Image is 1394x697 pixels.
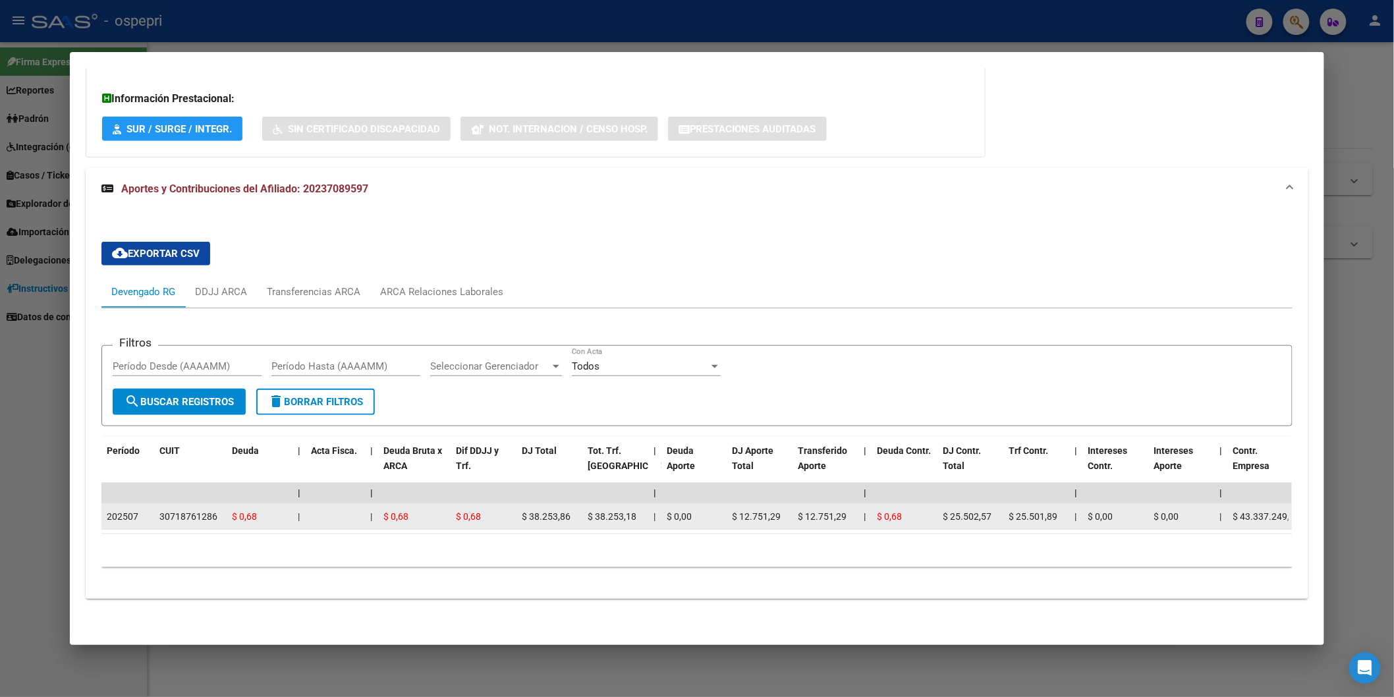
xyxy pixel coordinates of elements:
[943,511,992,522] span: $ 25.502,57
[572,360,599,372] span: Todos
[733,511,781,522] span: $ 12.751,29
[1009,511,1058,522] span: $ 25.501,89
[107,511,138,522] span: 202507
[121,182,368,195] span: Aportes y Contribuciones del Afiliado: 20237089597
[798,445,848,471] span: Transferido Aporte
[256,389,375,415] button: Borrar Filtros
[516,437,582,495] datatable-header-cell: DJ Total
[489,123,648,135] span: Not. Internacion / Censo Hosp.
[378,437,451,495] datatable-header-cell: Deuda Bruta x ARCA
[1233,445,1270,471] span: Contr. Empresa
[430,360,550,372] span: Seleccionar Gerenciador
[112,248,200,260] span: Exportar CSV
[1075,445,1078,456] span: |
[1349,652,1381,684] div: Open Intercom Messenger
[654,445,656,456] span: |
[1220,511,1222,522] span: |
[1220,445,1223,456] span: |
[267,285,360,299] div: Transferencias ARCA
[878,511,903,522] span: $ 0,68
[262,117,451,141] button: Sin Certificado Discapacidad
[1075,511,1077,522] span: |
[943,445,982,471] span: DJ Contr. Total
[1070,437,1083,495] datatable-header-cell: |
[1083,437,1149,495] datatable-header-cell: Intereses Contr.
[451,437,516,495] datatable-header-cell: Dif DDJJ y Trf.
[195,285,247,299] div: DDJJ ARCA
[370,445,373,456] span: |
[1009,445,1049,456] span: Trf Contr.
[111,285,175,299] div: Devengado RG
[864,511,866,522] span: |
[733,445,774,471] span: DJ Aporte Total
[1088,445,1128,471] span: Intereses Contr.
[1075,488,1078,498] span: |
[878,445,932,456] span: Deuda Contr.
[268,396,363,408] span: Borrar Filtros
[798,511,847,522] span: $ 12.751,29
[298,488,300,498] span: |
[1154,445,1194,471] span: Intereses Aporte
[654,511,655,522] span: |
[667,511,692,522] span: $ 0,00
[1228,437,1294,495] datatable-header-cell: Contr. Empresa
[102,117,242,141] button: SUR / SURGE / INTEGR.
[311,445,357,456] span: Acta Fisca.
[86,210,1308,599] div: Aportes y Contribuciones del Afiliado: 20237089597
[661,437,727,495] datatable-header-cell: Deuda Aporte
[306,437,365,495] datatable-header-cell: Acta Fisca.
[588,511,636,522] span: $ 38.253,18
[1215,437,1228,495] datatable-header-cell: |
[125,393,140,409] mat-icon: search
[125,396,234,408] span: Buscar Registros
[288,123,440,135] span: Sin Certificado Discapacidad
[872,437,938,495] datatable-header-cell: Deuda Contr.
[522,511,571,522] span: $ 38.253,86
[938,437,1004,495] datatable-header-cell: DJ Contr. Total
[154,437,227,495] datatable-header-cell: CUIT
[460,117,658,141] button: Not. Internacion / Censo Hosp.
[380,285,503,299] div: ARCA Relaciones Laborales
[227,437,293,495] datatable-header-cell: Deuda
[126,123,232,135] span: SUR / SURGE / INTEGR.
[588,445,677,471] span: Tot. Trf. [GEOGRAPHIC_DATA]
[727,437,793,495] datatable-header-cell: DJ Aporte Total
[232,445,259,456] span: Deuda
[232,511,257,522] span: $ 0,68
[1088,511,1113,522] span: $ 0,00
[1233,511,1300,522] span: $ 43.337.249,93
[86,168,1308,210] mat-expansion-panel-header: Aportes y Contribuciones del Afiliado: 20237089597
[113,335,158,350] h3: Filtros
[456,511,481,522] span: $ 0,68
[370,488,373,498] span: |
[102,91,969,107] h3: Información Prestacional:
[668,117,827,141] button: Prestaciones Auditadas
[101,242,210,265] button: Exportar CSV
[864,445,867,456] span: |
[690,123,816,135] span: Prestaciones Auditadas
[298,445,300,456] span: |
[793,437,859,495] datatable-header-cell: Transferido Aporte
[1004,437,1070,495] datatable-header-cell: Trf Contr.
[365,437,378,495] datatable-header-cell: |
[456,445,499,471] span: Dif DDJJ y Trf.
[1149,437,1215,495] datatable-header-cell: Intereses Aporte
[582,437,648,495] datatable-header-cell: Tot. Trf. Bruto
[159,445,180,456] span: CUIT
[107,445,140,456] span: Período
[648,437,661,495] datatable-header-cell: |
[654,488,656,498] span: |
[1154,511,1179,522] span: $ 0,00
[113,389,246,415] button: Buscar Registros
[112,245,128,261] mat-icon: cloud_download
[268,393,284,409] mat-icon: delete
[370,511,372,522] span: |
[159,509,217,524] div: 30718761286
[864,488,867,498] span: |
[298,511,300,522] span: |
[859,437,872,495] datatable-header-cell: |
[1220,488,1223,498] span: |
[667,445,695,471] span: Deuda Aporte
[293,437,306,495] datatable-header-cell: |
[383,445,442,471] span: Deuda Bruta x ARCA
